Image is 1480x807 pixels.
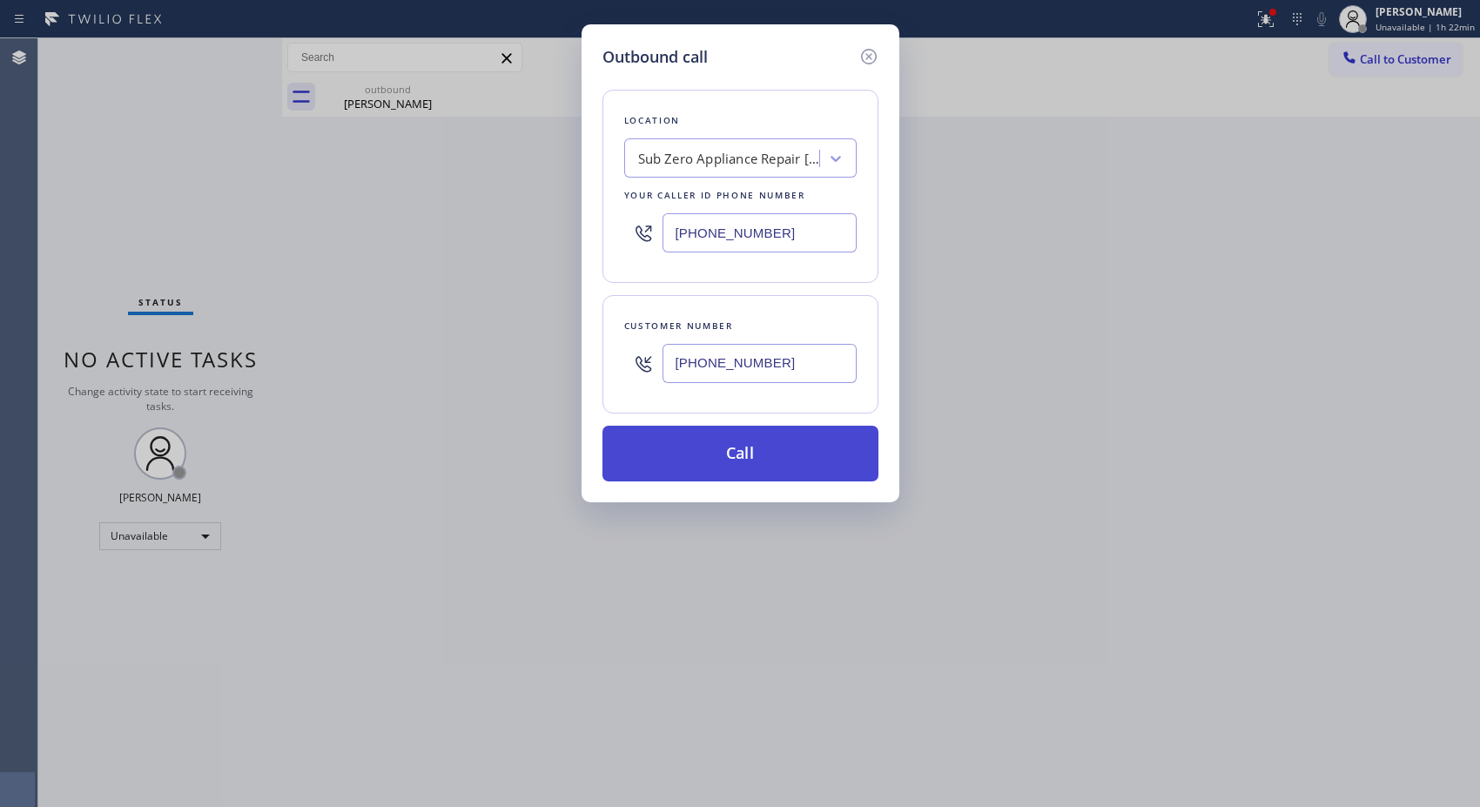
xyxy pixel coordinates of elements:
button: Call [602,426,878,481]
div: Sub Zero Appliance Repair [PERSON_NAME] [638,149,821,169]
div: Customer number [624,317,857,335]
input: (123) 456-7890 [663,344,857,383]
div: Your caller id phone number [624,186,857,205]
div: Location [624,111,857,130]
input: (123) 456-7890 [663,213,857,252]
h5: Outbound call [602,45,708,69]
